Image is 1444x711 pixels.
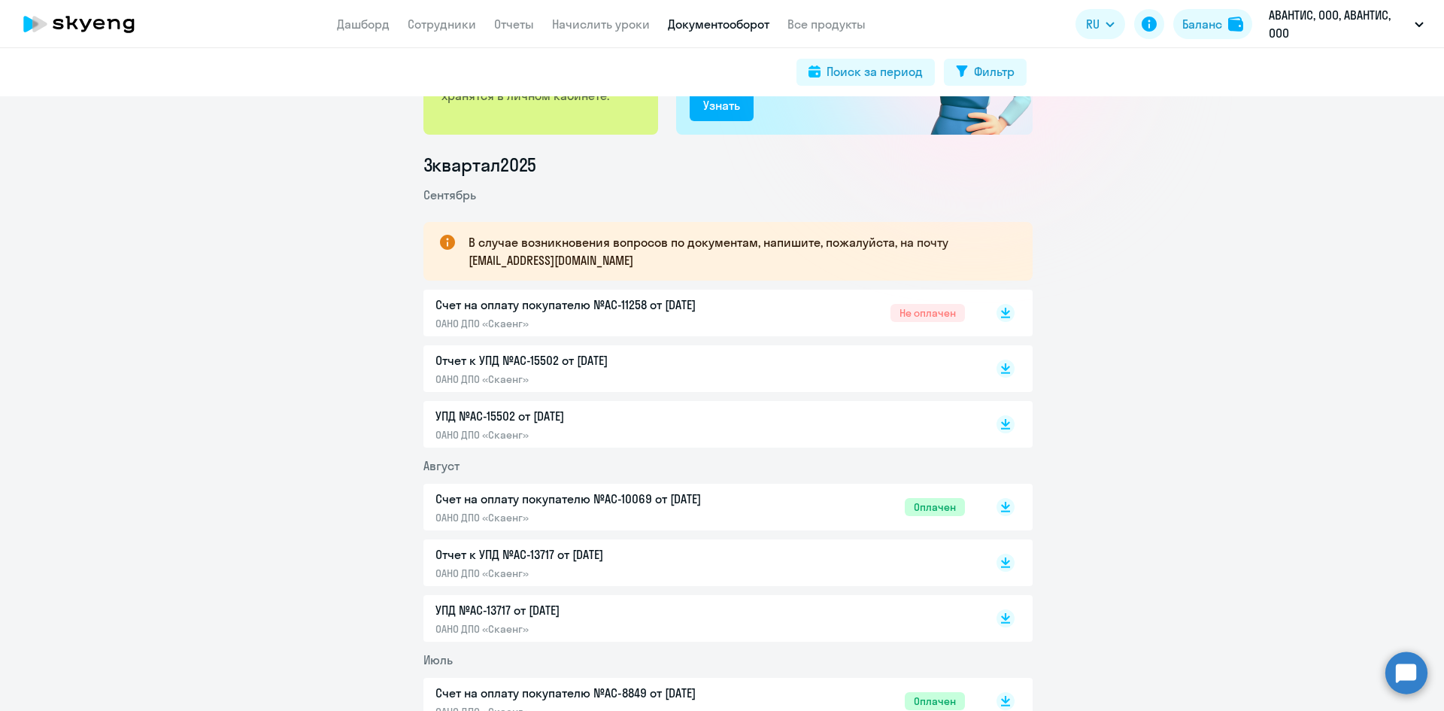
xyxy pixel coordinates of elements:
[1182,15,1222,33] div: Баланс
[905,692,965,710] span: Оплачен
[337,17,390,32] a: Дашборд
[974,62,1015,81] div: Фильтр
[435,684,751,702] p: Счет на оплату покупателю №AC-8849 от [DATE]
[703,96,740,114] div: Узнать
[905,498,965,516] span: Оплачен
[435,428,751,442] p: ОАНО ДПО «Скаенг»
[435,351,965,386] a: Отчет к УПД №AC-15502 от [DATE]ОАНО ДПО «Скаенг»
[408,17,476,32] a: Сотрудники
[435,296,751,314] p: Счет на оплату покупателю №AC-11258 от [DATE]
[435,490,751,508] p: Счет на оплату покупателю №AC-10069 от [DATE]
[435,601,965,636] a: УПД №AC-13717 от [DATE]ОАНО ДПО «Скаенг»
[1173,9,1252,39] button: Балансbalance
[787,17,866,32] a: Все продукты
[1086,15,1100,33] span: RU
[423,153,1033,177] li: 3 квартал 2025
[435,372,751,386] p: ОАНО ДПО «Скаенг»
[435,407,751,425] p: УПД №AC-15502 от [DATE]
[435,545,751,564] p: Отчет к УПД №AC-13717 от [DATE]
[423,187,476,202] span: Сентябрь
[435,601,751,619] p: УПД №AC-13717 от [DATE]
[435,545,965,580] a: Отчет к УПД №AC-13717 от [DATE]ОАНО ДПО «Скаенг»
[827,62,923,81] div: Поиск за период
[668,17,769,32] a: Документооборот
[435,511,751,524] p: ОАНО ДПО «Скаенг»
[1228,17,1243,32] img: balance
[494,17,534,32] a: Отчеты
[944,59,1027,86] button: Фильтр
[1269,6,1409,42] p: АВАНТИС, ООО, АВАНТИС, ООО
[890,304,965,322] span: Не оплачен
[435,317,751,330] p: ОАНО ДПО «Скаенг»
[552,17,650,32] a: Начислить уроки
[469,233,1006,269] p: В случае возникновения вопросов по документам, напишите, пожалуйста, на почту [EMAIL_ADDRESS][DOM...
[423,652,453,667] span: Июль
[435,567,751,580] p: ОАНО ДПО «Скаенг»
[435,490,965,524] a: Счет на оплату покупателю №AC-10069 от [DATE]ОАНО ДПО «Скаенг»Оплачен
[435,622,751,636] p: ОАНО ДПО «Скаенг»
[435,407,965,442] a: УПД №AC-15502 от [DATE]ОАНО ДПО «Скаенг»
[435,296,965,330] a: Счет на оплату покупателю №AC-11258 от [DATE]ОАНО ДПО «Скаенг»Не оплачен
[435,351,751,369] p: Отчет к УПД №AC-15502 от [DATE]
[690,91,754,121] button: Узнать
[1261,6,1431,42] button: АВАНТИС, ООО, АВАНТИС, ООО
[1075,9,1125,39] button: RU
[423,458,460,473] span: Август
[796,59,935,86] button: Поиск за период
